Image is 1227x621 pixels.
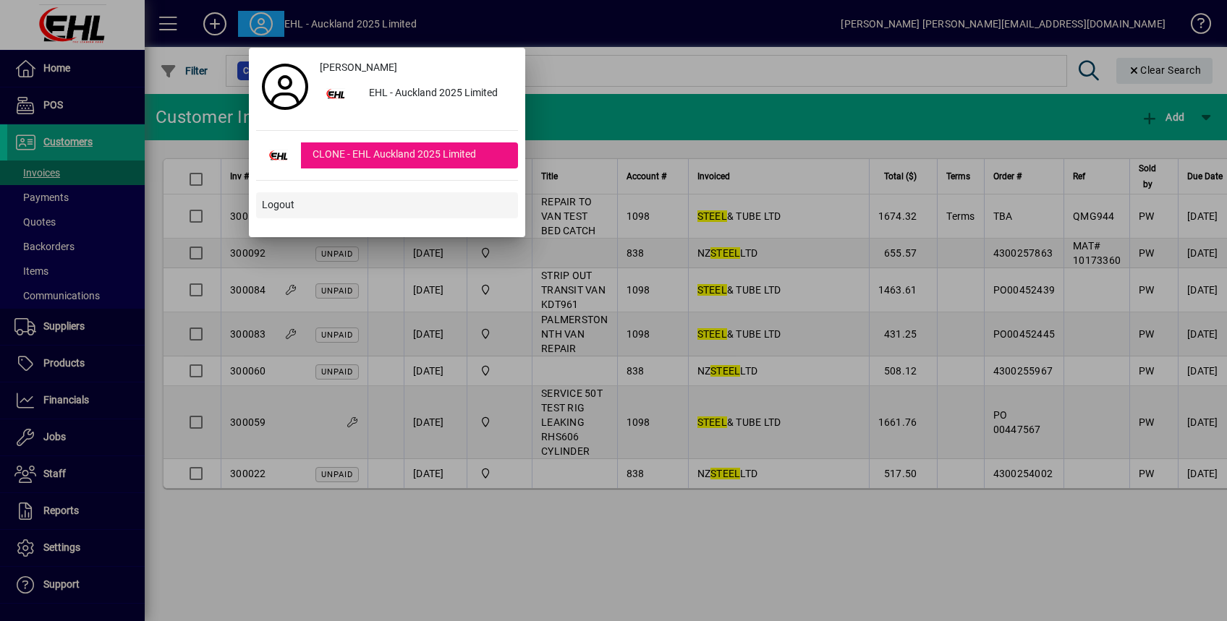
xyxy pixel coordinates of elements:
[262,197,294,213] span: Logout
[357,81,518,107] div: EHL - Auckland 2025 Limited
[320,60,397,75] span: [PERSON_NAME]
[256,192,518,218] button: Logout
[256,142,518,168] button: CLONE - EHL Auckland 2025 Limited
[256,74,314,100] a: Profile
[314,81,518,107] button: EHL - Auckland 2025 Limited
[314,55,518,81] a: [PERSON_NAME]
[301,142,518,168] div: CLONE - EHL Auckland 2025 Limited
